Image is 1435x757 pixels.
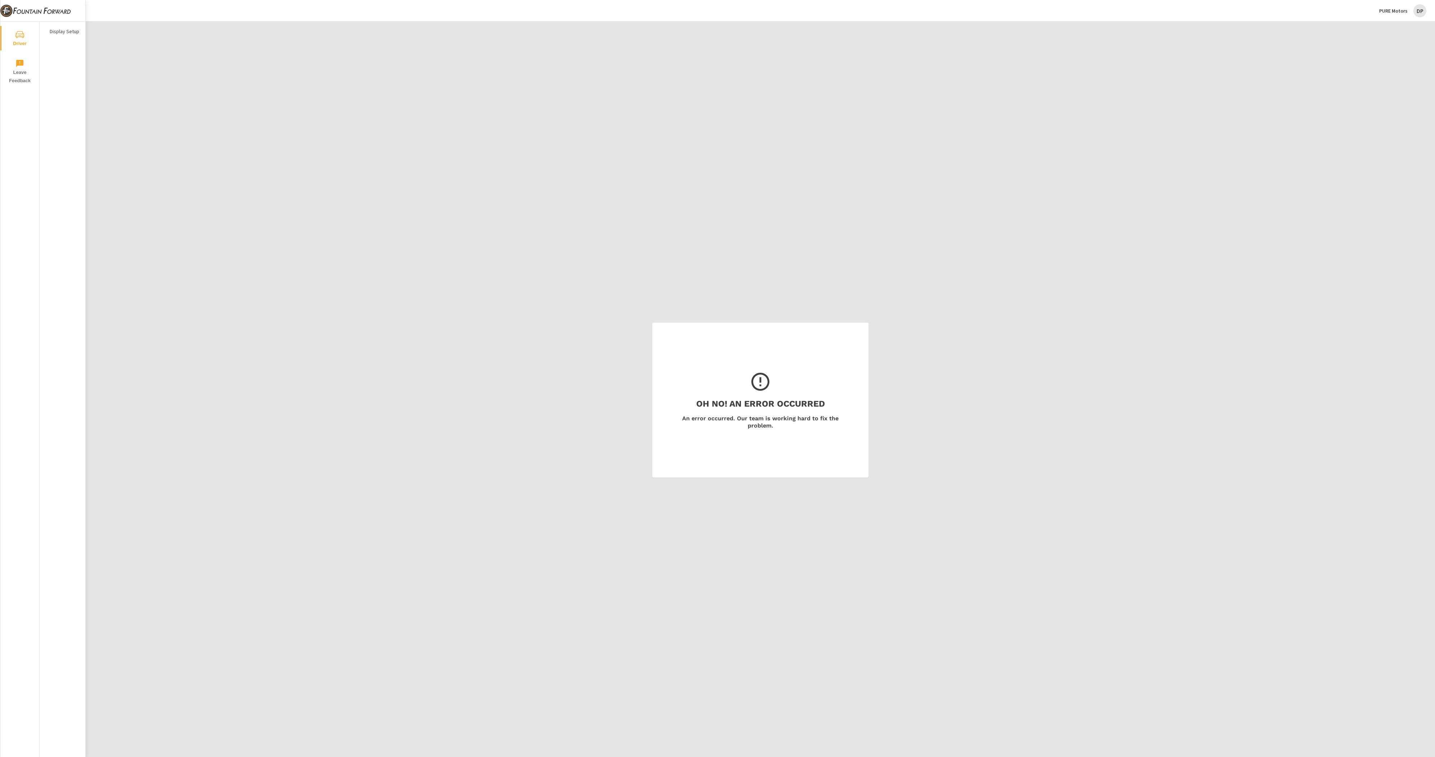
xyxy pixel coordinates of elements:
[1413,4,1426,17] div: DP
[0,22,39,88] div: nav menu
[50,28,80,35] p: Display Setup
[1379,8,1408,14] p: PURE Motors
[3,59,37,85] span: Leave Feedback
[672,415,849,429] h6: An error occurred. Our team is working hard to fix the problem.
[40,26,85,37] div: Display Setup
[3,30,37,48] span: Driver
[696,398,825,410] h3: Oh No! An Error Occurred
